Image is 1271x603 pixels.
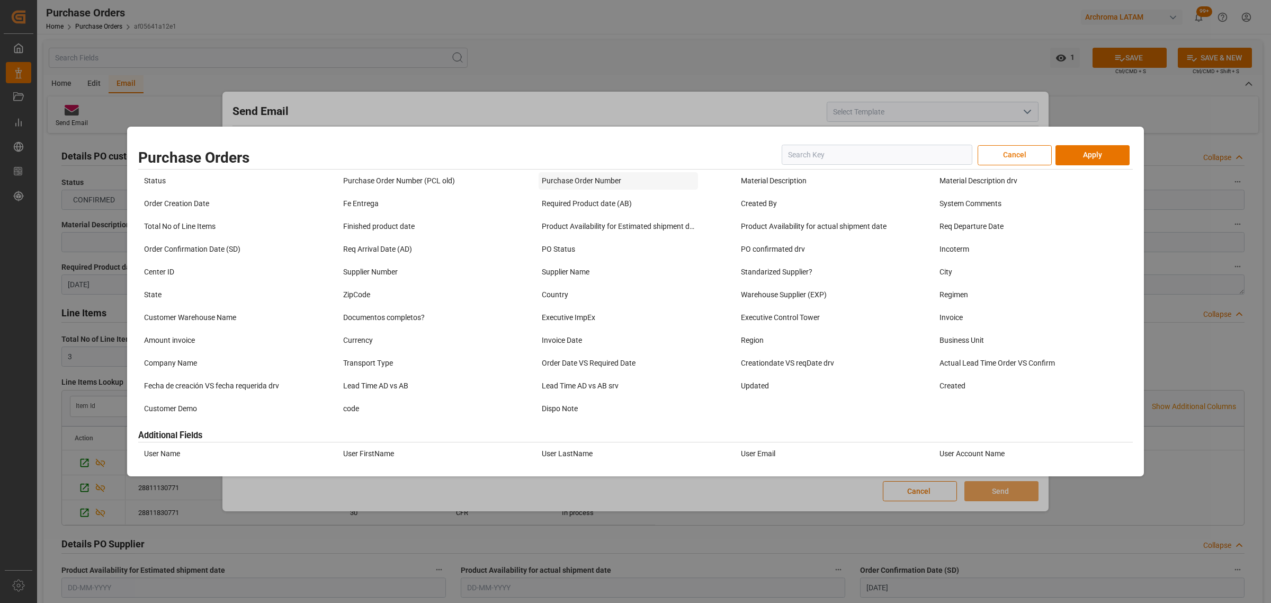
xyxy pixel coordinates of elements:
[782,145,972,165] input: Search Key
[936,241,1095,258] div: Incoterm
[738,354,897,372] div: Creationdate VS reqDate drv
[738,332,897,349] div: Region
[141,332,300,349] div: Amount invoice
[738,377,897,395] div: Updated
[936,263,1095,281] div: City
[340,172,499,190] div: Purchase Order Number (PCL old)
[141,400,300,418] div: Customer Demo
[340,400,499,418] div: code
[936,354,1095,372] div: Actual Lead Time Order VS Confirm
[340,309,499,326] div: Documentos completos?
[936,195,1095,212] div: System Comments
[141,172,300,190] div: Status
[936,286,1095,304] div: Regimen
[539,263,697,281] div: Supplier Name
[340,377,499,395] div: Lead Time AD vs AB
[539,309,697,326] div: Executive ImpEx
[340,445,499,463] div: User FirstName
[936,377,1095,395] div: Created
[539,241,697,258] div: PO Status
[936,445,1095,463] div: User Account Name
[1055,145,1130,165] button: Apply
[539,445,697,463] div: User LastName
[539,218,697,235] div: Product Availability for Estimated shipment date
[141,309,300,326] div: Customer Warehouse Name
[141,218,300,235] div: Total No of Line Items
[936,332,1095,349] div: Business Unit
[738,218,897,235] div: Product Availability for actual shipment date
[738,445,897,463] div: User Email
[539,172,697,190] div: Purchase Order Number
[340,195,499,212] div: Fe Entrega
[141,263,300,281] div: Center ID
[340,263,499,281] div: Supplier Number
[936,172,1095,190] div: Material Description drv
[141,354,300,372] div: Company Name
[738,309,897,326] div: Executive Control Tower
[738,195,897,212] div: Created By
[539,377,697,395] div: Lead Time AD vs AB srv
[340,241,499,258] div: Req Arrival Date (AD)
[539,286,697,304] div: Country
[141,377,300,395] div: Fecha de creación VS fecha requerida drv
[539,195,697,212] div: Required Product date (AB)
[738,172,897,190] div: Material Description
[738,263,897,281] div: Standarized Supplier?
[141,445,300,463] div: User Name
[340,218,499,235] div: Finished product date
[138,147,249,169] h2: Purchase Orders
[936,309,1095,326] div: Invoice
[141,195,300,212] div: Order Creation Date
[340,332,499,349] div: Currency
[539,354,697,372] div: Order Date VS Required Date
[141,241,300,258] div: Order Confirmation Date (SD)
[738,241,897,258] div: PO confirmated drv
[539,400,697,418] div: Dispo Note
[138,429,202,442] h3: Additional Fields
[340,286,499,304] div: ZipCode
[738,286,897,304] div: Warehouse Supplier (EXP)
[978,145,1052,165] button: Cancel
[340,354,499,372] div: Transport Type
[539,332,697,349] div: Invoice Date
[141,286,300,304] div: State
[936,218,1095,235] div: Req Departure Date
